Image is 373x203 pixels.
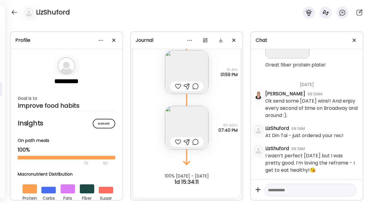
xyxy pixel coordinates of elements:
[308,91,322,97] div: 09:10AM
[218,128,238,133] span: 07:40 PM
[18,102,115,109] div: Improve food habits
[18,137,115,144] div: On path meals
[93,119,115,128] div: Manage
[165,50,209,94] img: images%2Fb4ckvHTGZGXnYlnA4XB42lPq5xF2%2FM2x9rabVqV9E4VHLpFBn%2FPa66M7zIbal1SldFdNYd_240
[61,193,75,202] div: fats
[18,95,115,102] div: Goal is to
[102,160,108,167] div: 90
[131,178,243,186] div: 1d 15:34:11
[291,146,305,152] div: 09:11AM
[265,152,358,174] div: I wasn’t perfect [DATE] but I was pretty good. I’m loving the reframe - I get to eat healthy!😘
[265,61,326,69] div: Great fiber protein plate!
[221,67,238,72] span: 1h 4m
[36,8,70,17] h4: LizShuford
[254,125,263,134] img: bg-avatar-default.svg
[18,146,115,153] div: 100%
[41,193,56,202] div: carbs
[15,37,118,44] div: Profile
[99,193,113,202] div: sugar
[265,74,358,90] div: [DATE]
[25,8,33,17] img: bg-avatar-default.svg
[221,72,238,77] span: 01:59 PM
[165,106,209,149] img: images%2Fb4ckvHTGZGXnYlnA4XB42lPq5xF2%2FL6fdZF2nYHvvqbzcoL4u%2F35CGkkQr9puC4D1DncB1_240
[57,57,75,75] img: bg-avatar-default.svg
[256,37,358,44] div: Chat
[265,132,344,139] div: At Din Tai - just ordered your rec!
[80,193,94,202] div: fiber
[254,91,263,99] img: avatars%2FRVeVBoY4G9O2578DitMsgSKHquL2
[265,125,289,132] div: LizShuford
[18,171,118,177] div: Macronutrient Distribution
[254,146,263,154] img: bg-avatar-default.svg
[18,160,101,167] div: 70
[136,37,238,44] div: Journal
[291,126,305,131] div: 09:11AM
[131,174,243,178] div: 100% [DATE] - [DATE]
[265,97,358,119] div: Ok send some [DATE] wins!! And enjoy every second of time on Broadway and around :).
[218,123,238,128] span: 5h 40m
[18,119,115,128] h2: Insights
[265,145,289,152] div: LizShuford
[23,193,37,202] div: protein
[265,90,305,97] div: [PERSON_NAME]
